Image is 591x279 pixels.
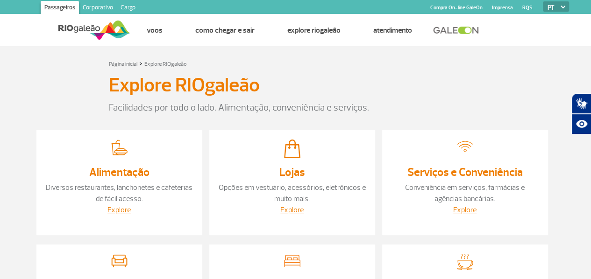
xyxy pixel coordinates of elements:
h3: Explore RIOgaleão [109,74,260,97]
a: > [139,58,142,69]
a: Serviços e Conveniência [407,165,523,179]
a: Passageiros [41,1,79,16]
a: Imprensa [491,5,513,11]
a: Explore [453,205,477,215]
a: Opções em vestuário, acessórios, eletrônicos e muito mais. [219,183,366,203]
a: Página inicial [109,61,137,68]
a: Lojas [279,165,305,179]
a: Atendimento [373,26,412,35]
a: Voos [147,26,163,35]
button: Abrir tradutor de língua de sinais. [571,93,591,114]
a: Como chegar e sair [195,26,255,35]
a: Explore RIOgaleão [287,26,341,35]
a: Explore [107,205,131,215]
a: Conveniência em serviços, farmácias e agências bancárias. [405,183,525,203]
a: Cargo [117,1,139,16]
a: Explore RIOgaleão [144,61,187,68]
a: Explore [280,205,304,215]
div: Plugin de acessibilidade da Hand Talk. [571,93,591,134]
button: Abrir recursos assistivos. [571,114,591,134]
a: Compra On-line GaleOn [430,5,482,11]
a: Diversos restaurantes, lanchonetes e cafeterias de fácil acesso. [46,183,192,203]
a: Alimentação [89,165,150,179]
a: Corporativo [79,1,117,16]
p: Facilidades por todo o lado. Alimentação, conveniência e serviços. [109,101,483,115]
a: RQS [522,5,532,11]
